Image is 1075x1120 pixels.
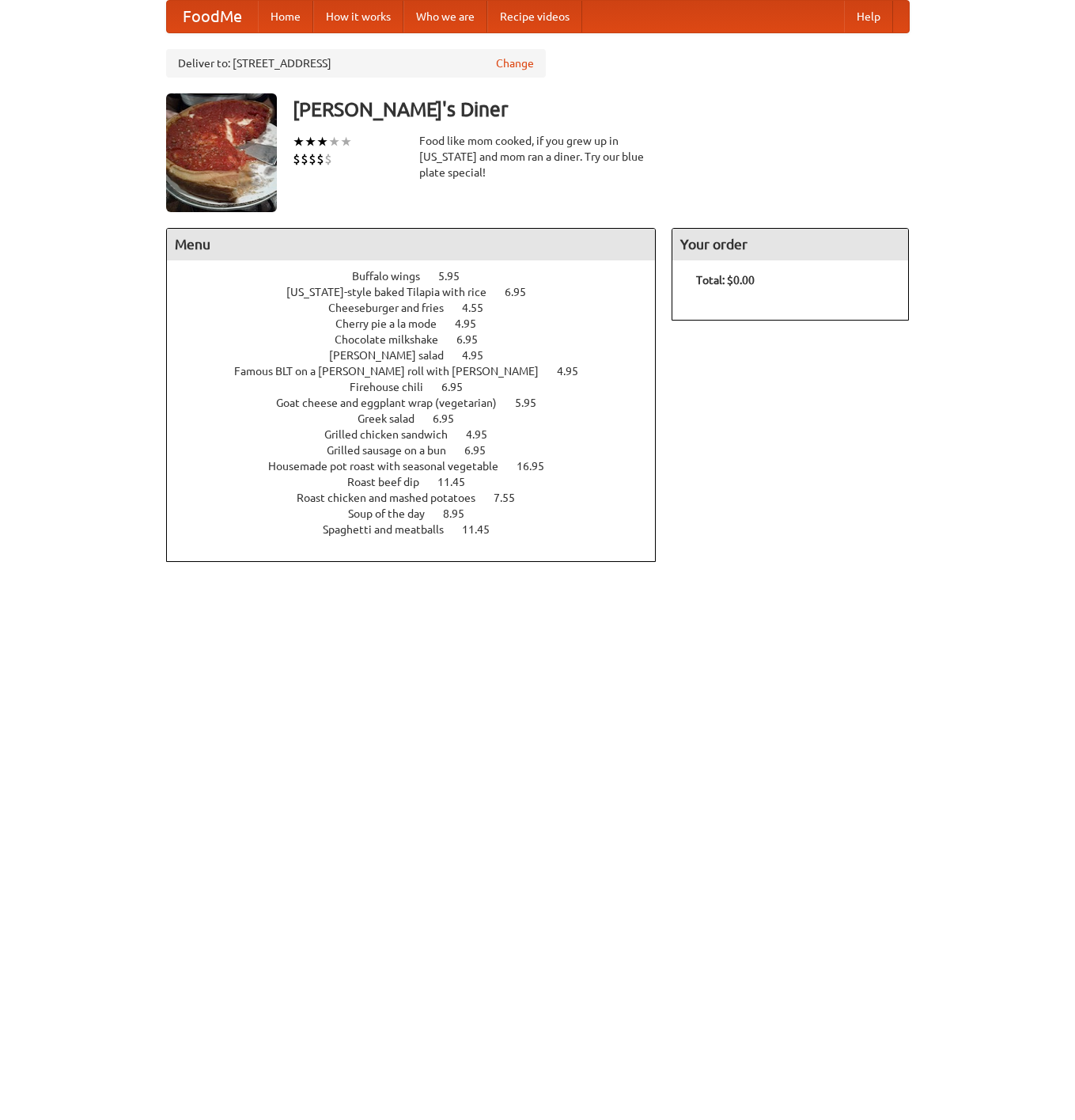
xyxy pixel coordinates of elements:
[305,133,316,150] li: ★
[301,150,308,168] li: $
[268,460,514,473] span: Housemade pot roast with seasonal vegetable
[324,428,464,441] span: Grilled chicken sandwich
[323,523,519,536] a: Spaghetti and meatballs 11.45
[557,365,594,378] span: 4.95
[462,523,505,536] span: 11.45
[167,1,258,32] a: FoodMe
[487,1,582,32] a: Recipe videos
[329,349,460,362] span: [PERSON_NAME] salad
[844,1,893,32] a: Help
[234,365,555,378] span: Famous BLT on a [PERSON_NAME] roll with [PERSON_NAME]
[297,492,544,504] a: Roast chicken and mashed potatoes 7.55
[496,55,534,71] a: Change
[494,492,531,504] span: 7.55
[335,333,454,346] span: Chocolate milkshake
[347,476,494,488] a: Roast beef dip 11.45
[258,1,313,32] a: Home
[308,150,316,168] li: $
[167,229,656,260] h4: Menu
[455,317,492,330] span: 4.95
[352,270,436,283] span: Buffalo wings
[327,444,515,457] a: Grilled sausage on a bun 6.95
[327,444,462,457] span: Grilled sausage on a bun
[419,133,657,180] div: Food like mom cooked, if you grew up in [US_STATE] and mom ran a diner. Try our blue plate special!
[352,270,489,283] a: Buffalo wings 5.95
[462,349,499,362] span: 4.95
[324,150,332,168] li: $
[234,365,608,378] a: Famous BLT on a [PERSON_NAME] roll with [PERSON_NAME] 4.95
[340,133,352,150] li: ★
[329,349,513,362] a: [PERSON_NAME] salad 4.95
[505,286,542,298] span: 6.95
[293,150,301,168] li: $
[441,381,479,393] span: 6.95
[437,476,481,488] span: 11.45
[328,302,460,314] span: Cheeseburger and fries
[324,428,517,441] a: Grilled chicken sandwich 4.95
[347,476,435,488] span: Roast beef dip
[350,381,439,393] span: Firehouse chili
[293,133,305,150] li: ★
[316,133,328,150] li: ★
[316,150,324,168] li: $
[515,397,552,409] span: 5.95
[443,507,480,520] span: 8.95
[348,507,494,520] a: Soup of the day 8.95
[323,523,460,536] span: Spaghetti and meatballs
[328,302,513,314] a: Cheeseburger and fries 4.55
[166,93,277,212] img: angular.jpg
[276,397,566,409] a: Goat cheese and eggplant wrap (vegetarian) 5.95
[268,460,573,473] a: Housemade pot roast with seasonal vegetable 16.95
[403,1,487,32] a: Who we are
[517,460,560,473] span: 16.95
[286,286,555,298] a: [US_STATE]-style baked Tilapia with rice 6.95
[335,317,452,330] span: Cherry pie a la mode
[466,428,503,441] span: 4.95
[438,270,475,283] span: 5.95
[672,229,908,260] h4: Your order
[166,49,546,78] div: Deliver to: [STREET_ADDRESS]
[293,93,910,125] h3: [PERSON_NAME]'s Diner
[464,444,502,457] span: 6.95
[335,333,507,346] a: Chocolate milkshake 6.95
[433,412,470,425] span: 6.95
[348,507,441,520] span: Soup of the day
[276,397,513,409] span: Goat cheese and eggplant wrap (vegetarian)
[350,381,492,393] a: Firehouse chili 6.95
[696,274,755,287] b: Total: $0.00
[328,133,340,150] li: ★
[286,286,502,298] span: [US_STATE]-style baked Tilapia with rice
[358,412,430,425] span: Greek salad
[297,492,491,504] span: Roast chicken and mashed potatoes
[313,1,403,32] a: How it works
[358,412,483,425] a: Greek salad 6.95
[462,302,499,314] span: 4.55
[456,333,494,346] span: 6.95
[335,317,505,330] a: Cherry pie a la mode 4.95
